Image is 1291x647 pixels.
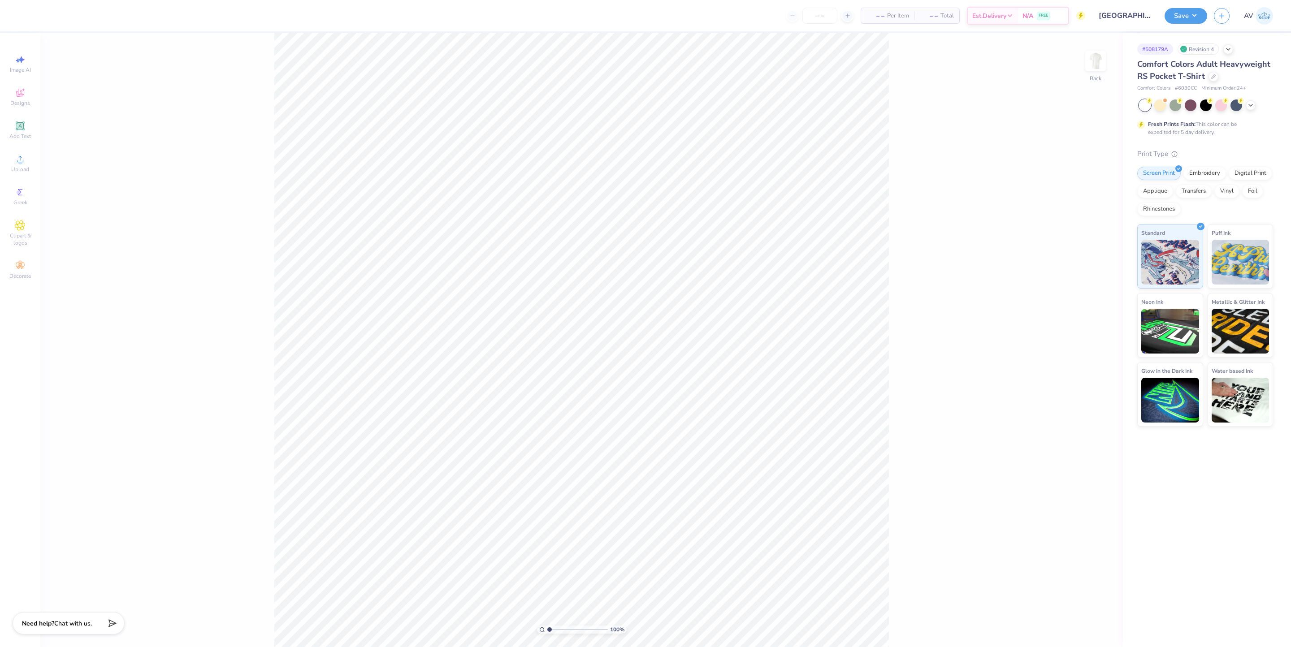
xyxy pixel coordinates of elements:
div: Transfers [1176,185,1212,198]
img: Water based Ink [1212,378,1269,423]
span: Greek [13,199,27,206]
img: Aargy Velasco [1256,7,1273,25]
div: Digital Print [1229,167,1272,180]
span: Puff Ink [1212,228,1230,237]
span: Per Item [887,11,909,21]
img: Neon Ink [1141,309,1199,354]
div: # 508179A [1137,43,1173,55]
strong: Need help? [22,619,54,628]
div: Applique [1137,185,1173,198]
img: Glow in the Dark Ink [1141,378,1199,423]
span: Designs [10,99,30,107]
button: Save [1165,8,1207,24]
img: Puff Ink [1212,240,1269,285]
div: Screen Print [1137,167,1181,180]
span: Minimum Order: 24 + [1201,85,1246,92]
span: Add Text [9,133,31,140]
span: Decorate [9,272,31,280]
span: Comfort Colors [1137,85,1170,92]
div: Revision 4 [1178,43,1219,55]
div: Embroidery [1183,167,1226,180]
span: Neon Ink [1141,297,1163,306]
span: Est. Delivery [972,11,1006,21]
span: Chat with us. [54,619,92,628]
strong: Fresh Prints Flash: [1148,121,1196,128]
span: Water based Ink [1212,366,1253,375]
span: FREE [1039,13,1048,19]
img: Standard [1141,240,1199,285]
span: 100 % [610,625,624,634]
span: Image AI [10,66,31,73]
span: Clipart & logos [4,232,36,246]
span: – – [920,11,938,21]
div: Back [1090,74,1101,82]
div: Rhinestones [1137,203,1181,216]
span: – – [866,11,884,21]
img: Back [1087,52,1105,70]
div: Foil [1242,185,1263,198]
span: Upload [11,166,29,173]
span: Standard [1141,228,1165,237]
span: Metallic & Glitter Ink [1212,297,1265,306]
a: AV [1244,7,1273,25]
div: Vinyl [1214,185,1239,198]
span: Total [940,11,954,21]
span: N/A [1022,11,1033,21]
input: – – [802,8,837,24]
span: AV [1244,11,1253,21]
img: Metallic & Glitter Ink [1212,309,1269,354]
div: Print Type [1137,149,1273,159]
span: Glow in the Dark Ink [1141,366,1192,375]
span: # 6030CC [1175,85,1197,92]
input: Untitled Design [1092,7,1158,25]
span: Comfort Colors Adult Heavyweight RS Pocket T-Shirt [1137,59,1270,82]
div: This color can be expedited for 5 day delivery. [1148,120,1258,136]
